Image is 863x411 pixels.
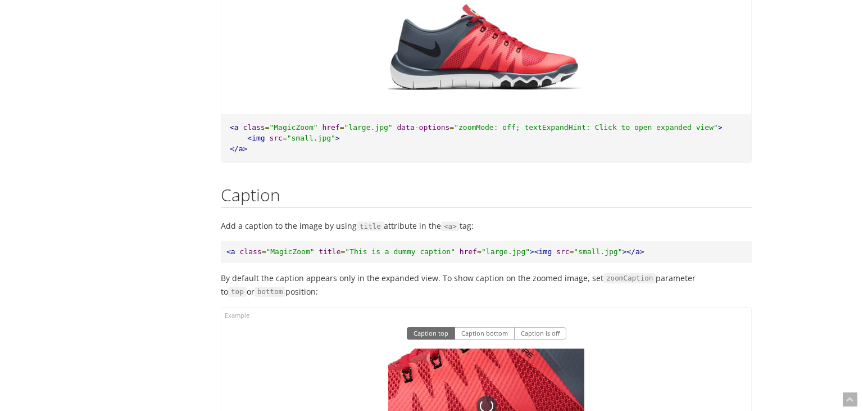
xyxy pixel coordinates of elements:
code: bottom [255,287,286,297]
span: ><img [530,247,552,256]
button: Caption top [407,327,455,340]
span: <a [230,123,239,132]
span: = [265,123,270,132]
span: = [262,247,266,256]
code: top [228,287,247,297]
span: > [335,134,340,142]
span: href [460,247,477,256]
span: "MagicZoom" [269,123,317,132]
span: "MagicZoom" [266,247,314,256]
code: title [357,222,384,232]
code: <a> [441,222,460,232]
span: class [243,123,265,132]
button: Caption bottom [455,327,515,340]
span: data-options [397,123,449,132]
button: Caption is off [514,327,566,340]
code: zoomCaption [603,273,656,283]
span: = [283,134,287,142]
span: title [319,247,340,256]
span: </a> [230,144,247,153]
span: = [341,247,346,256]
span: = [570,247,574,256]
span: <a [226,247,235,256]
span: href [322,123,339,132]
span: class [239,247,261,256]
span: = [477,247,482,256]
span: = [340,123,344,132]
span: "small.jpg" [287,134,335,142]
span: <img [247,134,265,142]
span: "small.jpg" [574,247,622,256]
span: ></a> [622,247,644,256]
h2: Caption [221,186,752,208]
span: "This is a dummy caption" [345,247,455,256]
span: src [269,134,282,142]
span: src [556,247,569,256]
span: > [718,123,723,132]
span: = [449,123,454,132]
span: "large.jpg" [344,123,393,132]
span: "zoomMode: off; textExpandHint: Click to open expanded view" [454,123,718,132]
span: "large.jpg" [482,247,530,256]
